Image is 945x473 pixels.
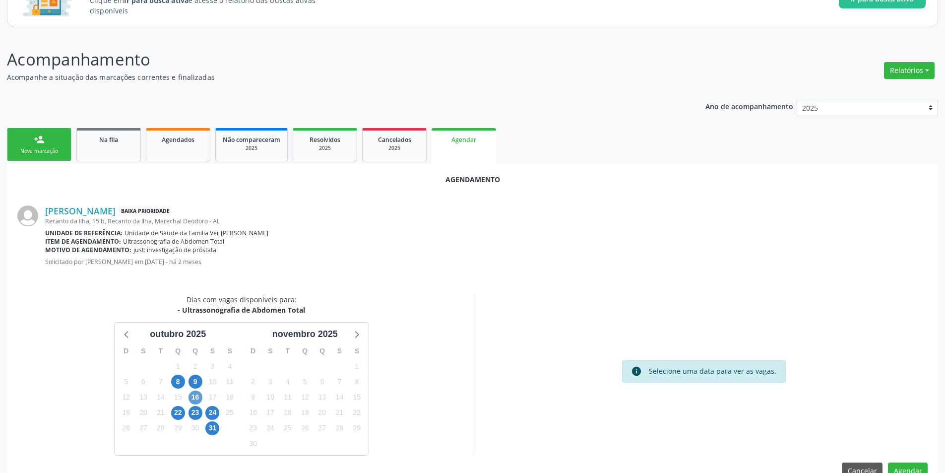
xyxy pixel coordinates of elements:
[187,343,204,359] div: Q
[263,421,277,435] span: segunda-feira, 24 de novembro de 2025
[119,375,133,389] span: domingo, 5 de outubro de 2025
[205,391,219,405] span: sexta-feira, 17 de outubro de 2025
[263,391,277,405] span: segunda-feira, 10 de novembro de 2025
[246,375,260,389] span: domingo, 2 de novembro de 2025
[315,375,329,389] span: quinta-feira, 6 de novembro de 2025
[223,144,280,152] div: 2025
[245,343,262,359] div: D
[350,406,364,420] span: sábado, 22 de novembro de 2025
[17,205,38,226] img: img
[314,343,331,359] div: Q
[451,135,476,144] span: Agendar
[298,375,312,389] span: quarta-feira, 5 de novembro de 2025
[205,421,219,435] span: sexta-feira, 31 de outubro de 2025
[178,305,305,315] div: - Ultrassonografia de Abdomen Total
[136,406,150,420] span: segunda-feira, 20 de outubro de 2025
[315,421,329,435] span: quinta-feira, 27 de novembro de 2025
[296,343,314,359] div: Q
[99,135,118,144] span: Na fila
[189,406,202,420] span: quinta-feira, 23 de outubro de 2025
[315,406,329,420] span: quinta-feira, 20 de novembro de 2025
[133,246,216,254] span: just: investigação de próstata
[136,375,150,389] span: segunda-feira, 6 de outubro de 2025
[154,406,168,420] span: terça-feira, 21 de outubro de 2025
[152,343,169,359] div: T
[189,375,202,389] span: quinta-feira, 9 de outubro de 2025
[204,343,221,359] div: S
[154,375,168,389] span: terça-feira, 7 de outubro de 2025
[221,343,239,359] div: S
[45,229,123,237] b: Unidade de referência:
[146,328,210,341] div: outubro 2025
[263,375,277,389] span: segunda-feira, 3 de novembro de 2025
[171,421,185,435] span: quarta-feira, 29 de outubro de 2025
[631,366,642,377] i: info
[169,343,187,359] div: Q
[649,366,776,377] div: Selecione uma data para ver as vagas.
[119,206,172,216] span: Baixa Prioridade
[45,217,928,225] div: Recanto da Ilha, 15 b, Recanto da Ilha, Marechal Deodoro - AL
[45,258,928,266] p: Solicitado por [PERSON_NAME] em [DATE] - há 2 meses
[281,406,295,420] span: terça-feira, 18 de novembro de 2025
[178,294,305,315] div: Dias com vagas disponíveis para:
[189,391,202,405] span: quinta-feira, 16 de outubro de 2025
[123,237,224,246] span: Ultrassonografia de Abdomen Total
[45,246,131,254] b: Motivo de agendamento:
[332,406,346,420] span: sexta-feira, 21 de novembro de 2025
[119,421,133,435] span: domingo, 26 de outubro de 2025
[7,72,659,82] p: Acompanhe a situação das marcações correntes e finalizadas
[223,391,237,405] span: sábado, 18 de outubro de 2025
[298,406,312,420] span: quarta-feira, 19 de novembro de 2025
[171,391,185,405] span: quarta-feira, 15 de outubro de 2025
[17,174,928,185] div: Agendamento
[350,359,364,373] span: sábado, 1 de novembro de 2025
[332,375,346,389] span: sexta-feira, 7 de novembro de 2025
[136,421,150,435] span: segunda-feira, 27 de outubro de 2025
[331,343,348,359] div: S
[7,47,659,72] p: Acompanhamento
[246,437,260,451] span: domingo, 30 de novembro de 2025
[246,421,260,435] span: domingo, 23 de novembro de 2025
[223,359,237,373] span: sábado, 4 de outubro de 2025
[263,406,277,420] span: segunda-feira, 17 de novembro de 2025
[279,343,296,359] div: T
[348,343,366,359] div: S
[223,135,280,144] span: Não compareceram
[135,343,152,359] div: S
[884,62,935,79] button: Relatórios
[246,391,260,405] span: domingo, 9 de novembro de 2025
[281,421,295,435] span: terça-feira, 25 de novembro de 2025
[350,421,364,435] span: sábado, 29 de novembro de 2025
[350,375,364,389] span: sábado, 8 de novembro de 2025
[171,359,185,373] span: quarta-feira, 1 de outubro de 2025
[189,359,202,373] span: quinta-feira, 2 de outubro de 2025
[118,343,135,359] div: D
[136,391,150,405] span: segunda-feira, 13 de outubro de 2025
[281,375,295,389] span: terça-feira, 4 de novembro de 2025
[332,391,346,405] span: sexta-feira, 14 de novembro de 2025
[14,147,64,155] div: Nova marcação
[350,391,364,405] span: sábado, 15 de novembro de 2025
[315,391,329,405] span: quinta-feira, 13 de novembro de 2025
[119,406,133,420] span: domingo, 19 de outubro de 2025
[298,391,312,405] span: quarta-feira, 12 de novembro de 2025
[223,406,237,420] span: sábado, 25 de outubro de 2025
[154,391,168,405] span: terça-feira, 14 de outubro de 2025
[281,391,295,405] span: terça-feira, 11 de novembro de 2025
[298,421,312,435] span: quarta-feira, 26 de novembro de 2025
[268,328,342,341] div: novembro 2025
[205,375,219,389] span: sexta-feira, 10 de outubro de 2025
[262,343,279,359] div: S
[705,100,793,112] p: Ano de acompanhamento
[125,229,268,237] span: Unidade de Saude da Familia Ver [PERSON_NAME]
[378,135,411,144] span: Cancelados
[119,391,133,405] span: domingo, 12 de outubro de 2025
[246,406,260,420] span: domingo, 16 de novembro de 2025
[370,144,419,152] div: 2025
[332,421,346,435] span: sexta-feira, 28 de novembro de 2025
[223,375,237,389] span: sábado, 11 de outubro de 2025
[154,421,168,435] span: terça-feira, 28 de outubro de 2025
[34,134,45,145] div: person_add
[310,135,340,144] span: Resolvidos
[162,135,194,144] span: Agendados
